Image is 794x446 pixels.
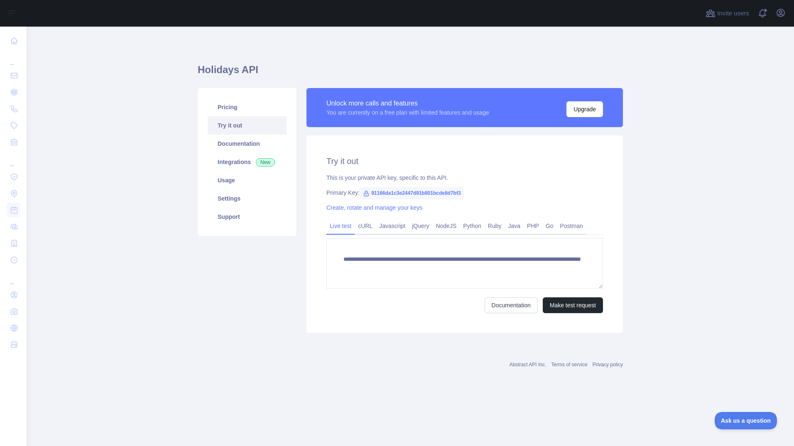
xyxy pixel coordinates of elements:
[326,204,422,211] a: Create, rotate and manage your keys
[208,135,287,153] a: Documentation
[717,9,749,18] span: Invite users
[208,171,287,189] a: Usage
[198,63,623,83] h1: Holidays API
[409,219,432,233] a: jQuery
[524,219,542,233] a: PHP
[7,50,20,66] div: ...
[326,98,489,108] div: Unlock more calls and features
[543,297,603,313] button: Make test request
[360,187,464,199] span: 91166da1c3e2447d91b801bcde8d7bf3
[485,297,538,313] a: Documentation
[485,219,505,233] a: Ruby
[376,219,409,233] a: Javascript
[208,98,287,116] a: Pricing
[326,189,603,197] div: Primary Key:
[208,153,287,171] a: Integrations New
[7,269,20,286] div: ...
[7,151,20,168] div: ...
[551,362,587,368] a: Terms of service
[256,158,275,167] span: New
[704,7,751,20] button: Invite users
[326,219,355,233] a: Live test
[505,219,524,233] a: Java
[355,219,376,233] a: cURL
[326,174,603,182] div: This is your private API key, specific to this API.
[326,108,489,117] div: You are currently on a free plan with limited features and usage
[715,412,777,429] iframe: Toggle Customer Support
[208,208,287,226] a: Support
[557,219,586,233] a: Postman
[542,219,557,233] a: Go
[208,116,287,135] a: Try it out
[432,219,460,233] a: NodeJS
[460,219,485,233] a: Python
[208,189,287,208] a: Settings
[326,155,603,167] h2: Try it out
[566,101,603,117] button: Upgrade
[593,362,623,368] a: Privacy policy
[510,362,546,368] a: Abstract API Inc.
